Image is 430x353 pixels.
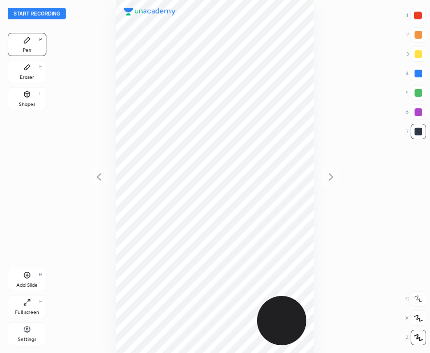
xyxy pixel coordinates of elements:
div: Full screen [15,310,39,315]
div: H [39,272,42,277]
div: 3 [406,46,426,62]
img: logo.38c385cc.svg [124,8,176,15]
div: C [405,291,426,307]
div: 2 [406,27,426,43]
div: Settings [18,337,36,342]
div: F [39,299,42,304]
div: P [39,37,42,42]
div: 7 [406,124,426,139]
div: 1 [406,8,426,23]
div: Add Slide [16,283,38,288]
div: X [405,310,426,326]
div: 6 [406,104,426,120]
div: 5 [406,85,426,101]
div: E [39,64,42,69]
button: Start recording [8,8,66,19]
div: 4 [406,66,426,81]
div: Eraser [20,75,34,80]
div: Pen [23,48,31,53]
div: L [39,91,42,96]
div: Z [406,330,426,345]
div: Shapes [19,102,35,107]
